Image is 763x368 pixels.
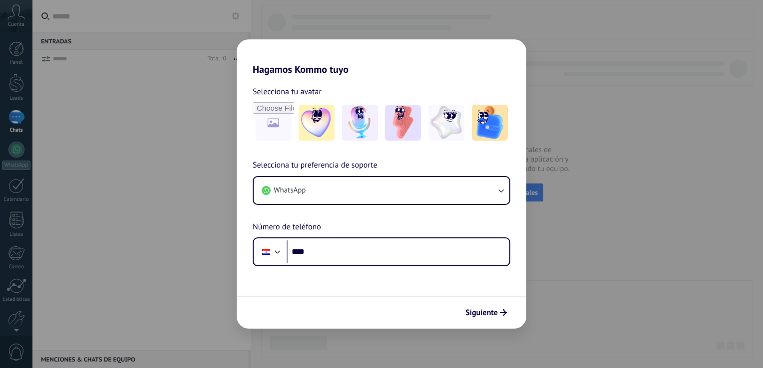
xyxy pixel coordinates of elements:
img: -4.jpeg [428,105,464,141]
button: WhatsApp [254,177,509,204]
img: -2.jpeg [342,105,378,141]
span: Número de teléfono [253,221,321,234]
img: -5.jpeg [472,105,508,141]
span: Siguiente [465,309,498,316]
button: Siguiente [461,304,511,321]
span: WhatsApp [274,185,306,195]
h2: Hagamos Kommo tuyo [237,39,526,75]
img: -3.jpeg [385,105,421,141]
span: Selecciona tu avatar [253,85,322,98]
span: Selecciona tu preferencia de soporte [253,159,378,172]
div: Paraguay: + 595 [257,241,276,262]
img: -1.jpeg [299,105,335,141]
